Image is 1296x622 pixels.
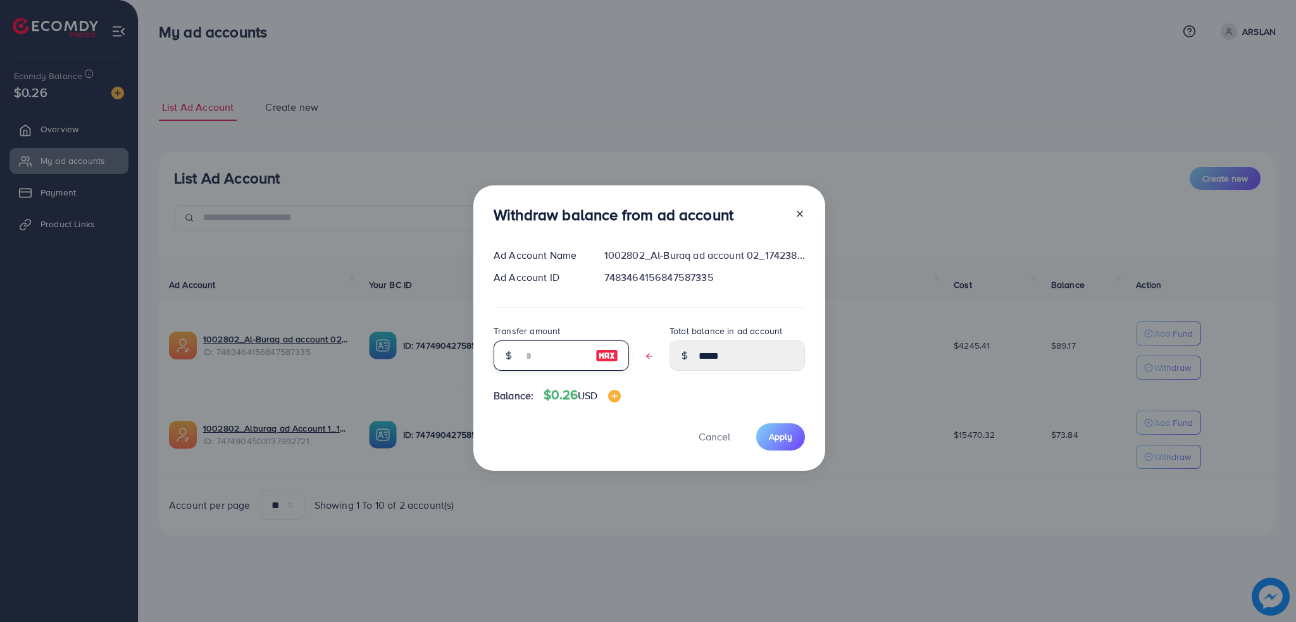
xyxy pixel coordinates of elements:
label: Total balance in ad account [670,325,782,337]
label: Transfer amount [494,325,560,337]
img: image [595,348,618,363]
span: USD [578,389,597,402]
div: Ad Account ID [483,270,594,285]
div: 7483464156847587335 [594,270,815,285]
div: 1002802_Al-Buraq ad account 02_1742380041767 [594,248,815,263]
button: Cancel [683,423,746,451]
div: Ad Account Name [483,248,594,263]
h3: Withdraw balance from ad account [494,206,733,224]
span: Cancel [699,430,730,444]
h4: $0.26 [544,387,620,403]
span: Apply [769,430,792,443]
img: image [608,390,621,402]
button: Apply [756,423,805,451]
span: Balance: [494,389,533,403]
